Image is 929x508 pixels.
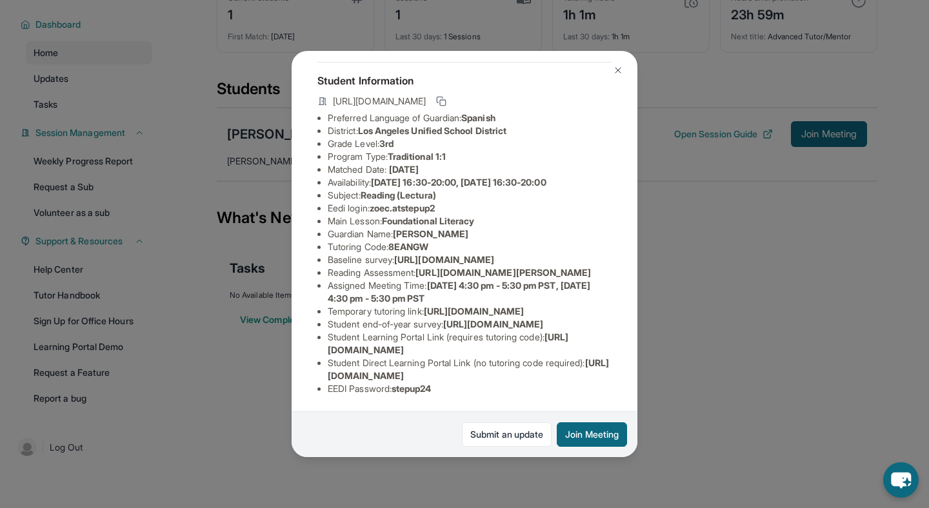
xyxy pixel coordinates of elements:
[328,305,612,318] li: Temporary tutoring link :
[328,112,612,124] li: Preferred Language of Guardian:
[434,93,449,109] button: Copy link
[462,422,552,447] a: Submit an update
[371,177,546,188] span: [DATE] 16:30-20:00, [DATE] 16:30-20:00
[388,151,446,162] span: Traditional 1:1
[461,112,495,123] span: Spanish
[361,190,436,200] span: Reading (Lectura)
[317,73,612,88] h4: Student Information
[328,357,612,382] li: Student Direct Learning Portal Link (no tutoring code required) :
[557,422,627,447] button: Join Meeting
[393,228,468,239] span: [PERSON_NAME]
[443,318,543,329] span: [URL][DOMAIN_NAME]
[415,267,591,278] span: [URL][DOMAIN_NAME][PERSON_NAME]
[358,125,506,136] span: Los Angeles Unified School District
[328,318,612,331] li: Student end-of-year survey :
[424,306,524,317] span: [URL][DOMAIN_NAME]
[328,280,590,304] span: [DATE] 4:30 pm - 5:30 pm PST, [DATE] 4:30 pm - 5:30 pm PST
[328,176,612,189] li: Availability:
[328,240,612,253] li: Tutoring Code :
[328,150,612,163] li: Program Type:
[328,228,612,240] li: Guardian Name :
[394,254,494,265] span: [URL][DOMAIN_NAME]
[328,163,612,176] li: Matched Date:
[613,65,623,75] img: Close Icon
[328,189,612,202] li: Subject :
[328,382,612,395] li: EEDI Password :
[370,202,435,213] span: zoec.atstepup2
[328,266,612,279] li: Reading Assessment :
[388,241,428,252] span: 8EANGW
[392,383,432,394] span: stepup24
[379,138,394,149] span: 3rd
[328,253,612,266] li: Baseline survey :
[883,462,919,498] button: chat-button
[328,124,612,137] li: District:
[389,164,419,175] span: [DATE]
[328,215,612,228] li: Main Lesson :
[328,331,612,357] li: Student Learning Portal Link (requires tutoring code) :
[328,137,612,150] li: Grade Level:
[328,279,612,305] li: Assigned Meeting Time :
[328,202,612,215] li: Eedi login :
[333,95,426,108] span: [URL][DOMAIN_NAME]
[382,215,474,226] span: Foundational Literacy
